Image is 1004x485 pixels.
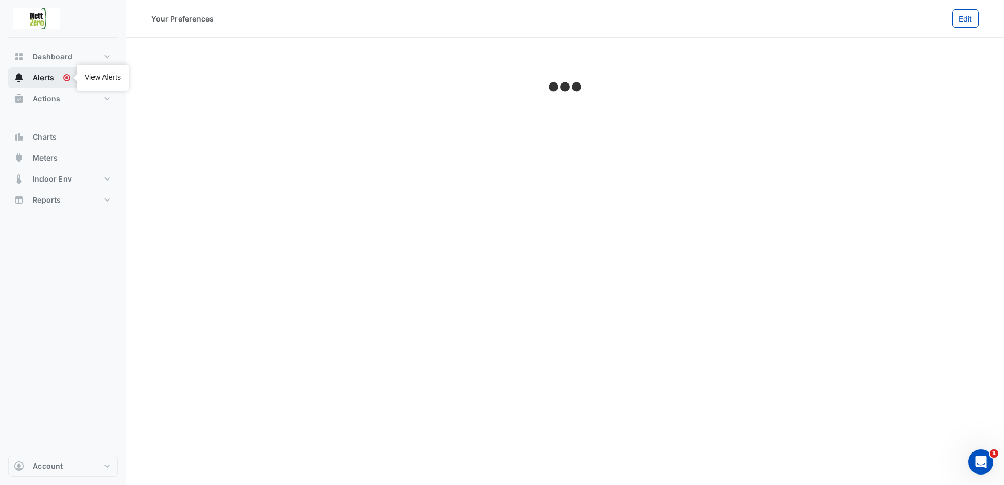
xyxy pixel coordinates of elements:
[8,88,118,109] button: Actions
[8,46,118,67] button: Dashboard
[968,449,993,475] iframe: Intercom live chat
[14,174,24,184] app-icon: Indoor Env
[151,13,214,24] div: Your Preferences
[14,195,24,205] app-icon: Reports
[8,189,118,210] button: Reports
[33,461,63,471] span: Account
[952,9,979,28] button: Edit
[33,174,72,184] span: Indoor Env
[14,72,24,83] app-icon: Alerts
[33,93,60,104] span: Actions
[33,51,72,62] span: Dashboard
[62,73,71,82] div: Tooltip anchor
[8,168,118,189] button: Indoor Env
[33,153,58,163] span: Meters
[33,132,57,142] span: Charts
[33,195,61,205] span: Reports
[14,132,24,142] app-icon: Charts
[85,72,121,83] div: View Alerts
[14,93,24,104] app-icon: Actions
[990,449,998,458] span: 1
[33,72,54,83] span: Alerts
[14,51,24,62] app-icon: Dashboard
[8,67,118,88] button: Alerts
[8,126,118,147] button: Charts
[14,153,24,163] app-icon: Meters
[13,8,60,29] img: Company Logo
[959,14,972,23] span: Edit
[8,147,118,168] button: Meters
[8,456,118,477] button: Account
